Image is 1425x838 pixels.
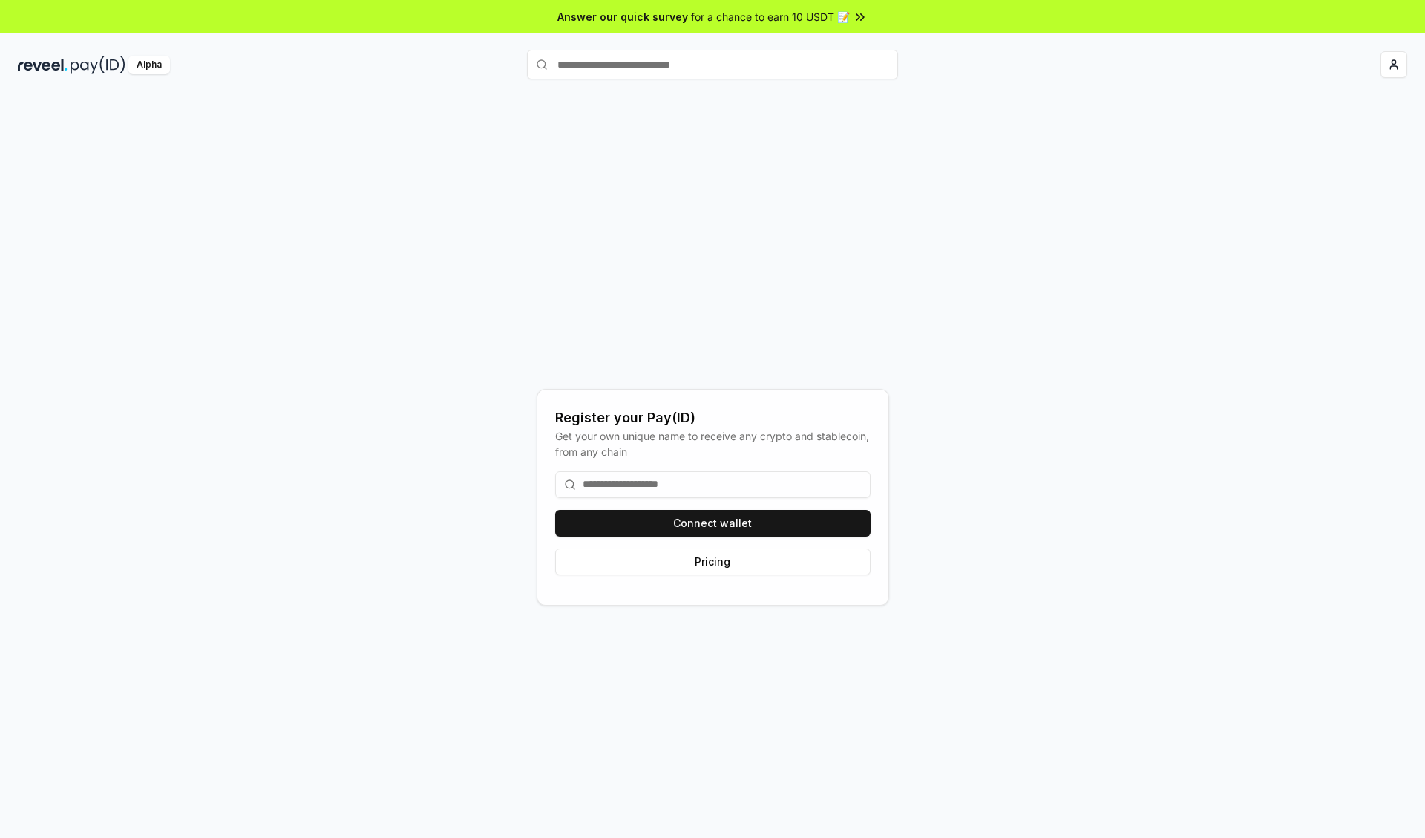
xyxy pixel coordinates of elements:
img: pay_id [71,56,125,74]
div: Alpha [128,56,170,74]
span: for a chance to earn 10 USDT 📝 [691,9,850,24]
img: reveel_dark [18,56,68,74]
button: Connect wallet [555,510,871,537]
div: Get your own unique name to receive any crypto and stablecoin, from any chain [555,428,871,459]
button: Pricing [555,549,871,575]
span: Answer our quick survey [557,9,688,24]
div: Register your Pay(ID) [555,407,871,428]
